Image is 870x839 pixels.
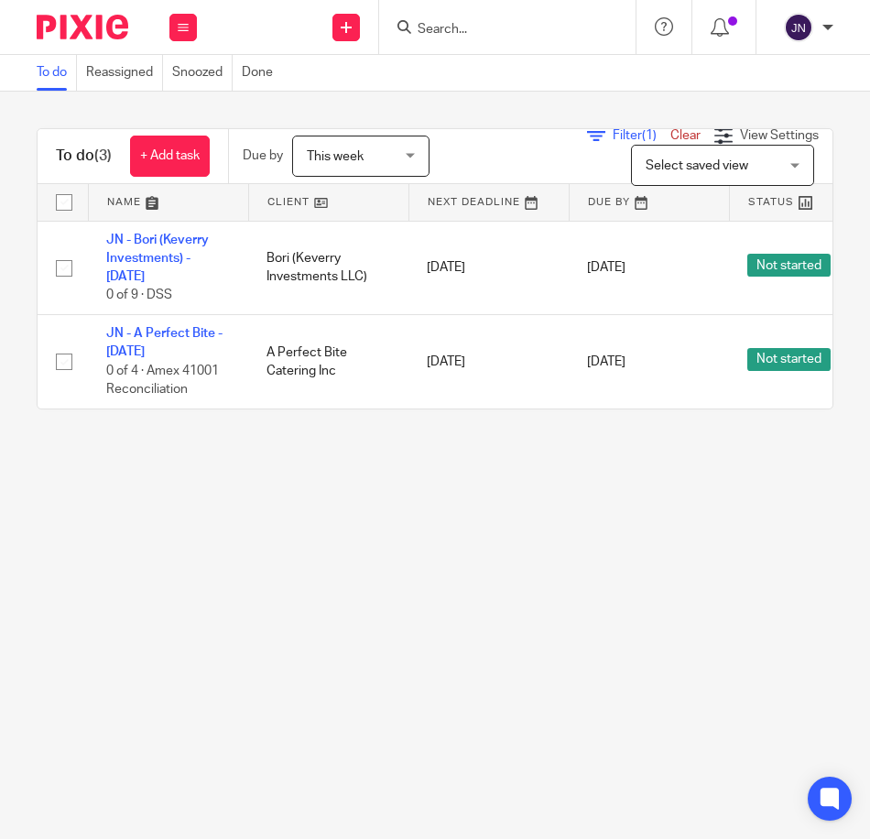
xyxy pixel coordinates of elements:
span: Not started [747,348,831,371]
span: 0 of 4 · Amex 41001 Reconciliation [106,365,219,397]
span: View Settings [740,129,819,142]
span: [DATE] [587,355,625,368]
span: Not started [747,254,831,277]
p: Due by [243,147,283,165]
a: + Add task [130,136,210,177]
span: (1) [642,129,657,142]
h1: To do [56,147,112,166]
a: Clear [670,129,701,142]
td: A Perfect Bite Catering Inc [248,315,408,409]
input: Search [416,22,581,38]
span: [DATE] [587,261,625,274]
span: This week [307,150,364,163]
td: [DATE] [408,221,569,315]
span: (3) [94,148,112,163]
span: Select saved view [646,159,748,172]
img: Pixie [37,15,128,39]
span: Filter [613,129,670,142]
a: Snoozed [172,55,233,91]
td: Bori (Keverry Investments LLC) [248,221,408,315]
a: Reassigned [86,55,163,91]
td: [DATE] [408,315,569,409]
img: svg%3E [784,13,813,42]
a: JN - Bori (Keverry Investments) - [DATE] [106,234,209,284]
span: 0 of 9 · DSS [106,289,172,302]
a: JN - A Perfect Bite - [DATE] [106,327,223,358]
a: Done [242,55,282,91]
a: To do [37,55,77,91]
